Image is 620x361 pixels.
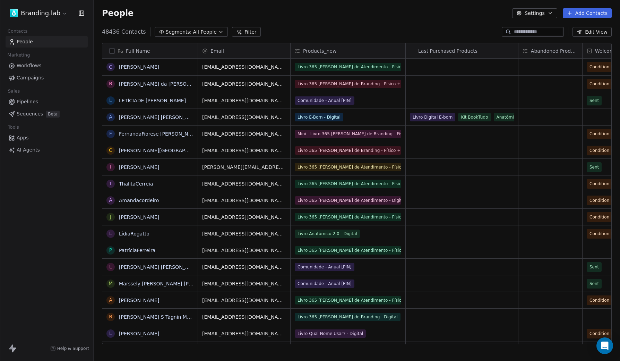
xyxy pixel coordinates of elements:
[295,313,401,321] span: Livro 365 [PERSON_NAME] de Branding - Digital
[210,48,224,54] span: Email
[166,28,192,36] span: Segments:
[295,329,366,338] span: Livro Qual Nome Usar? - Digital
[5,86,23,96] span: Sales
[109,230,112,237] div: L
[119,231,149,237] a: LídiaRogatto
[202,197,286,204] span: [EMAIL_ADDRESS][DOMAIN_NAME]
[589,164,599,171] span: Sent
[512,8,557,18] button: Settings
[202,164,286,171] span: [PERSON_NAME][EMAIL_ADDRESS][PERSON_NAME][DOMAIN_NAME]
[202,280,286,287] span: [EMAIL_ADDRESS][DOMAIN_NAME]
[109,263,112,270] div: L
[109,147,112,154] div: C
[295,196,401,205] span: Livro 365 [PERSON_NAME] de Atendimento - Digital
[6,132,88,144] a: Apps
[5,50,33,60] span: Marketing
[119,98,186,103] a: LETÍCIADE [PERSON_NAME]
[110,213,111,221] div: J
[119,298,159,303] a: [PERSON_NAME]
[102,59,198,344] div: grid
[202,130,286,137] span: [EMAIL_ADDRESS][DOMAIN_NAME]
[589,97,599,104] span: Sent
[8,7,69,19] button: Branding.lab
[232,27,261,37] button: Filter
[6,144,88,156] a: AI Agents
[202,313,286,320] span: [EMAIL_ADDRESS][DOMAIN_NAME]
[119,131,200,137] a: FernandaFiorese [PERSON_NAME]
[109,280,113,287] div: M
[6,72,88,84] a: Campaigns
[295,63,401,71] span: Livro 365 [PERSON_NAME] de Atendimento - Físico + Digital
[6,108,88,120] a: SequencesBeta
[303,48,336,54] span: Products_new
[102,43,198,58] div: Full Name
[6,96,88,108] a: Pipelines
[418,48,477,54] span: Last Purchased Products
[17,38,33,45] span: People
[109,313,112,320] div: R
[119,264,201,270] a: [PERSON_NAME] [PERSON_NAME]
[17,110,43,118] span: Sequences
[17,74,44,81] span: Campaigns
[17,62,42,69] span: Workflows
[109,63,112,71] div: C
[5,26,31,36] span: Contacts
[563,8,612,18] button: Add Contacts
[119,248,155,253] a: PatríciaFerreira
[17,98,38,105] span: Pipelines
[295,280,354,288] span: Comunidade - Anual [PIN]
[57,346,89,351] span: Help & Support
[6,36,88,48] a: People
[531,48,578,54] span: Abandoned Product
[119,214,159,220] a: [PERSON_NAME]
[50,346,89,351] a: Help & Support
[518,43,582,58] div: Abandoned Product
[202,180,286,187] span: [EMAIL_ADDRESS][DOMAIN_NAME]
[295,213,401,221] span: Livro 365 [PERSON_NAME] de Atendimento - Físico + Digital
[17,134,29,141] span: Apps
[102,8,134,18] span: People
[202,147,286,154] span: [EMAIL_ADDRESS][DOMAIN_NAME]
[109,197,112,204] div: A
[119,314,203,320] a: [PERSON_NAME] S Tagnin Mandelli
[109,130,112,137] div: F
[202,247,286,254] span: [EMAIL_ADDRESS][DOMAIN_NAME]
[458,113,491,121] span: Kit BookTudo
[109,97,112,104] div: L
[110,163,111,171] div: I
[202,114,286,121] span: [EMAIL_ADDRESS][DOMAIN_NAME]
[109,296,112,304] div: A
[10,9,18,17] img: Symbol%20Brandinglab%20BL%20square%20Primary%20APP.png
[109,247,112,254] div: P
[119,114,224,120] a: [PERSON_NAME] [PERSON_NAME] Polachini
[202,214,286,221] span: [EMAIL_ADDRESS][DOMAIN_NAME]
[295,230,360,238] span: Livro Anatômico 2.0 - Digital
[202,97,286,104] span: [EMAIL_ADDRESS][DOMAIN_NAME]
[596,337,613,354] div: Open Intercom Messenger
[109,180,112,187] div: T
[295,246,401,255] span: Livro 365 [PERSON_NAME] de Atendimento - Físico + Digital
[406,43,518,58] div: WooocommerceLast Purchased Products
[589,264,599,270] span: Sent
[295,80,401,88] span: Livro 365 [PERSON_NAME] de Branding - Físico + Digital
[589,280,599,287] span: Sent
[119,164,159,170] a: [PERSON_NAME]
[295,263,354,271] span: Comunidade - Anual [PIN]
[119,64,159,70] a: [PERSON_NAME]
[202,80,286,87] span: [EMAIL_ADDRESS][DOMAIN_NAME]
[102,28,146,36] span: 48436 Contacts
[202,330,286,337] span: [EMAIL_ADDRESS][DOMAIN_NAME]
[119,81,209,87] a: [PERSON_NAME] da [PERSON_NAME]
[202,264,286,270] span: [EMAIL_ADDRESS][DOMAIN_NAME]
[126,48,150,54] span: Full Name
[202,230,286,237] span: [EMAIL_ADDRESS][DOMAIN_NAME]
[119,198,159,203] a: Amandacordeiro
[295,180,401,188] span: Livro 365 [PERSON_NAME] de Atendimento - Físico + Digital
[21,9,60,18] span: Branding.lab
[410,113,455,121] span: Livro Digital E-born
[572,27,612,37] button: Edit View
[119,281,224,286] a: Marssely [PERSON_NAME] [PERSON_NAME]
[193,28,217,36] span: All People
[202,63,286,70] span: [EMAIL_ADDRESS][DOMAIN_NAME]
[295,130,401,138] span: Mini - Livro 365 [PERSON_NAME] de Branding - Físico + Digital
